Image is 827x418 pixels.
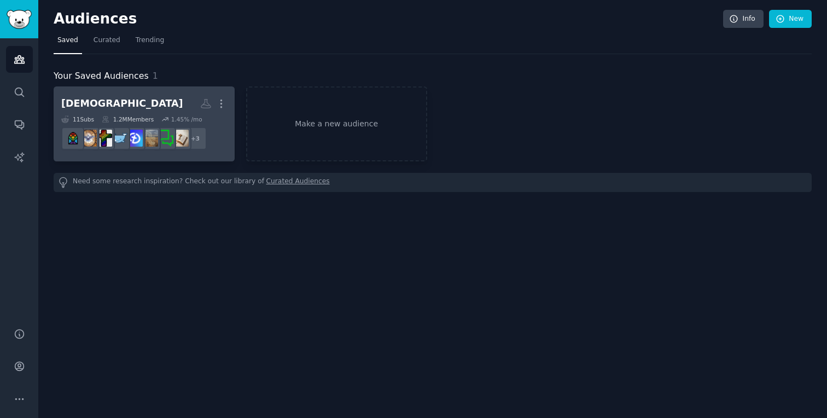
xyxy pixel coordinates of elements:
[172,130,189,147] img: Bible
[102,115,154,123] div: 1.2M Members
[65,130,81,147] img: Christianity
[54,86,235,161] a: [DEMOGRAPHIC_DATA]11Subs1.2MMembers1.45% /mo+3BibleAskAChristianOriginalChristianityChristianDati...
[184,127,207,150] div: + 3
[54,173,812,192] div: Need some research inspiration? Check out our library of
[61,115,94,123] div: 11 Sub s
[723,10,764,28] a: Info
[153,71,158,81] span: 1
[136,36,164,45] span: Trending
[54,69,149,83] span: Your Saved Audiences
[156,130,173,147] img: AskAChristian
[132,32,168,54] a: Trending
[171,115,202,123] div: 1.45 % /mo
[54,10,723,28] h2: Audiences
[95,130,112,147] img: OpenChristian
[61,97,183,111] div: [DEMOGRAPHIC_DATA]
[90,32,124,54] a: Curated
[57,36,78,45] span: Saved
[769,10,812,28] a: New
[266,177,330,188] a: Curated Audiences
[110,130,127,147] img: Christians
[54,32,82,54] a: Saved
[80,130,97,147] img: Christian
[7,10,32,29] img: GummySearch logo
[246,86,427,161] a: Make a new audience
[94,36,120,45] span: Curated
[126,130,143,147] img: ChristianDating
[141,130,158,147] img: OriginalChristianity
